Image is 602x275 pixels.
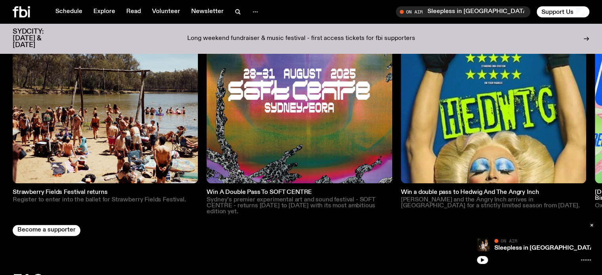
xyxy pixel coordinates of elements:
[207,197,392,215] p: Sydney’s premier experimental art and sound festival - SOFT CENTRE - returns [DATE] to [DATE] wit...
[501,238,517,243] span: On Air
[89,6,120,17] a: Explore
[477,239,490,251] img: Marcus Whale is on the left, bent to his knees and arching back with a gleeful look his face He i...
[401,197,586,209] p: [PERSON_NAME] and the Angry Inch arrives in [GEOGRAPHIC_DATA] for a strictly limited season from ...
[122,6,146,17] a: Read
[537,6,589,17] button: Support Us
[187,35,415,42] p: Long weekend fundraiser & music festival - first access tickets for fbi supporters
[186,6,228,17] a: Newsletter
[51,6,87,17] a: Schedule
[207,190,392,195] h3: Win A Double Pass To SOFT CENTRE
[401,190,586,195] h3: Win a double pass to Hedwig And The Angry Inch
[13,28,63,49] h3: SYDCITY: [DATE] & [DATE]
[13,190,198,195] h3: Strawberry Fields Festival returns
[494,245,596,251] a: Sleepless in [GEOGRAPHIC_DATA]
[396,6,530,17] button: On AirSleepless in [GEOGRAPHIC_DATA]
[13,197,198,203] p: Register to enter into the ballet for Strawberry Fields Festival.
[541,8,574,15] span: Support Us
[147,6,185,17] a: Volunteer
[13,225,80,236] button: Become a supporter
